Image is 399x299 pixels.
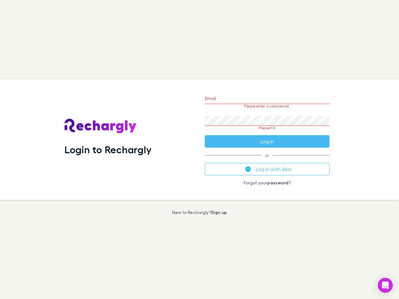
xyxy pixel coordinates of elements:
a: Sign up [211,210,227,215]
button: Log in with Xero [205,163,329,175]
button: Log in [205,135,329,148]
p: Please fill [205,126,329,130]
p: New to Rechargly? [172,210,227,215]
p: Please enter a valid email. [205,104,329,108]
a: password [267,180,288,185]
img: Rechargly's Logo [65,119,137,134]
img: Xero's logo [245,166,251,172]
h1: Login to Rechargly [65,144,151,155]
div: Open Intercom Messenger [378,278,393,293]
p: Forgot your ? [205,180,329,185]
